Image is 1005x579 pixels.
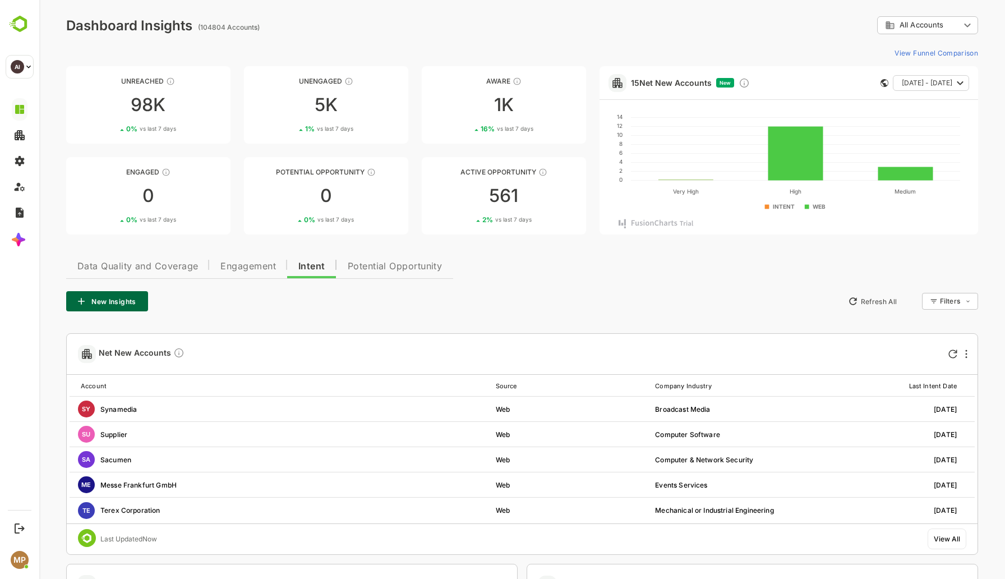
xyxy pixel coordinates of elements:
text: 4 [580,158,583,165]
span: New [680,80,691,86]
text: 6 [580,149,583,156]
div: These accounts have not shown enough engagement and need nurturing [305,77,314,86]
th: Account [30,375,457,397]
div: Terex Corporation [30,502,439,519]
div: Supplier [30,426,439,443]
th: Last Intent Date [776,375,935,397]
span: Net New Accounts [59,347,145,360]
div: Discover new accounts within your ICP surging on configured topics, or visiting your website anon... [134,347,145,360]
div: Refresh [909,350,918,359]
button: View Funnel Comparison [851,44,939,62]
button: New Insights [27,291,109,311]
text: High [750,188,762,195]
a: EngagedThese accounts are warm, further nurturing would qualify them to MQAs00%vs last 7 days [27,157,191,235]
div: Unengaged [205,77,369,85]
span: TE [43,507,51,514]
div: This card does not support filter and segments [841,79,849,87]
a: UnengagedThese accounts have not shown enough engagement and need nurturing5K1%vs last 7 days [205,66,369,144]
a: Potential OpportunityThese accounts are MQAs and can be passed on to Inside Sales00%vs last 7 days [205,157,369,235]
ag: (104804 Accounts) [159,23,224,31]
div: Dashboard Insights [27,17,153,34]
text: Medium [855,188,877,195]
div: Web [457,456,598,464]
div: Web [457,481,598,489]
div: These accounts are MQAs and can be passed on to Inside Sales [328,168,336,177]
text: 14 [578,113,583,120]
div: Broadcast Media [616,405,758,413]
th: Company Industry [616,375,776,397]
div: Computer Software [616,430,758,439]
div: These accounts have not been engaged with for a defined time period [127,77,136,86]
div: Web [457,430,598,439]
a: Active OpportunityThese accounts have open opportunities which might be at any of the Sales Stage... [382,157,547,235]
span: vs last 7 days [278,215,315,224]
div: Web [457,506,598,514]
div: Filters [901,297,921,305]
a: 15Net New Accounts [592,78,672,88]
div: Last Updated Now [61,535,118,543]
span: SA [43,456,51,463]
div: These accounts are warm, further nurturing would qualify them to MQAs [122,168,131,177]
div: Filters [900,291,939,311]
div: MP [11,551,29,569]
div: 1 % [266,125,314,133]
div: 0 % [87,125,137,133]
button: Logout [12,521,27,536]
a: AwareThese accounts have just entered the buying cycle and need further nurturing1K16%vs last 7 days [382,66,547,144]
span: [DATE] - [DATE] [863,76,913,90]
div: Sacumen [30,451,439,468]
text: 12 [578,122,583,129]
div: Events Services [616,481,758,489]
div: Unreached [27,77,191,85]
div: Computer & Network Security [616,456,758,464]
span: All Accounts [860,21,904,29]
span: vs last 7 days [456,215,492,224]
div: 5K [205,96,369,114]
div: Messe Frankfurt GmbH [30,476,439,493]
span: Data Quality and Coverage [38,262,159,271]
table: customized table [30,375,935,523]
div: Discover new ICP-fit accounts showing engagement — via intent surges, anonymous website visits, L... [699,77,711,89]
text: 0 [580,176,583,183]
text: 2 [580,167,583,174]
button: Refresh All [804,292,863,310]
div: These accounts have open opportunities which might be at any of the Sales Stages [499,168,508,177]
div: 0 % [87,215,137,224]
span: Intent [259,262,286,271]
span: vs last 7 days [458,125,494,133]
span: vs last 7 days [278,125,314,133]
span: SU [43,430,51,438]
div: 1K [382,96,547,114]
div: All Accounts [838,15,939,36]
div: 03-12-2024 [776,481,918,489]
span: Engagement [181,262,237,271]
span: SY [43,405,51,413]
div: 05-03-2025 [776,456,918,464]
div: All Accounts [846,20,921,30]
div: 26-06-2025 [776,405,918,413]
text: Very High [634,188,660,195]
div: 0 [27,187,191,205]
div: 2 % [443,215,492,224]
th: Source [457,375,616,397]
div: AI [11,60,24,73]
div: 561 [382,187,547,205]
button: [DATE] - [DATE] [854,75,930,91]
div: Active Opportunity [382,168,547,176]
span: ME [42,481,52,489]
div: Potential Opportunity [205,168,369,176]
a: UnreachedThese accounts have not been engaged with for a defined time period98K0%vs last 7 days [27,66,191,144]
div: 16 % [441,125,494,133]
div: 15-05-2025 [776,430,918,439]
div: 0 % [265,215,315,224]
div: These accounts have just entered the buying cycle and need further nurturing [473,77,482,86]
text: 8 [580,140,583,147]
div: View All [895,535,921,543]
div: 20-08-2025 [776,506,918,514]
span: Potential Opportunity [308,262,403,271]
img: BambooboxLogoMark.f1c84d78b4c51b1a7b5f700c9845e183.svg [6,13,34,35]
text: 10 [578,131,583,138]
div: Mechanical or Industrial Engineering [616,506,758,514]
div: 98K [27,96,191,114]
